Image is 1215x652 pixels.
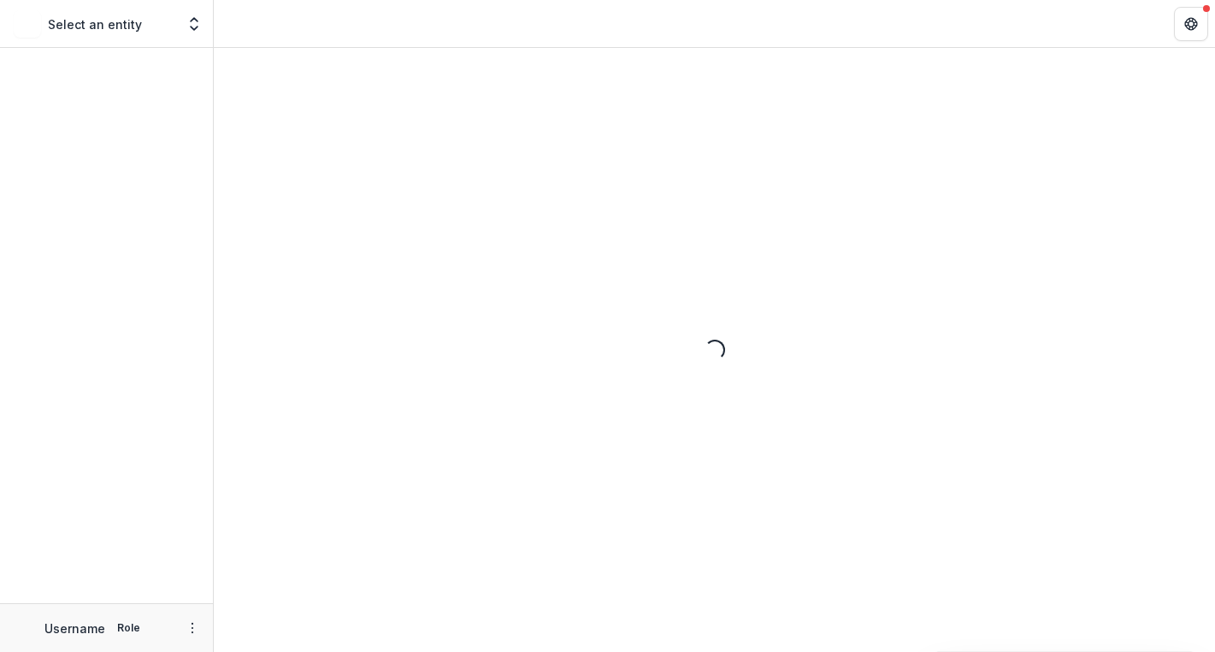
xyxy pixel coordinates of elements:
[44,619,105,637] p: Username
[1174,7,1208,41] button: Get Help
[182,7,206,41] button: Open entity switcher
[182,618,203,638] button: More
[48,15,142,33] p: Select an entity
[112,620,145,636] p: Role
